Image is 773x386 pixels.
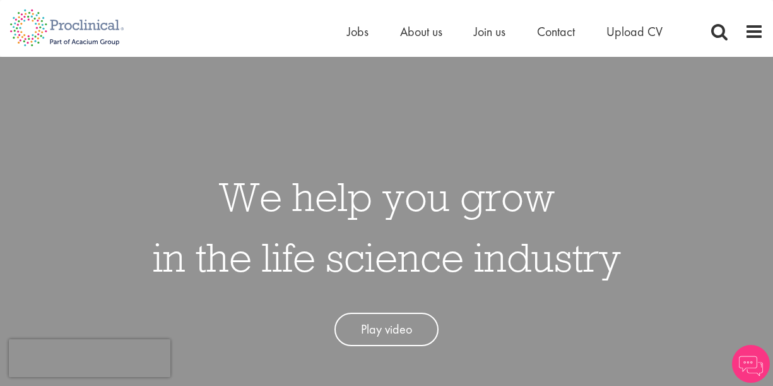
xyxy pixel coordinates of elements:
img: Chatbot [732,345,770,383]
h1: We help you grow in the life science industry [153,166,621,287]
a: Play video [334,313,439,346]
a: About us [400,23,442,40]
a: Upload CV [606,23,663,40]
a: Join us [474,23,505,40]
a: Jobs [347,23,369,40]
a: Contact [537,23,575,40]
